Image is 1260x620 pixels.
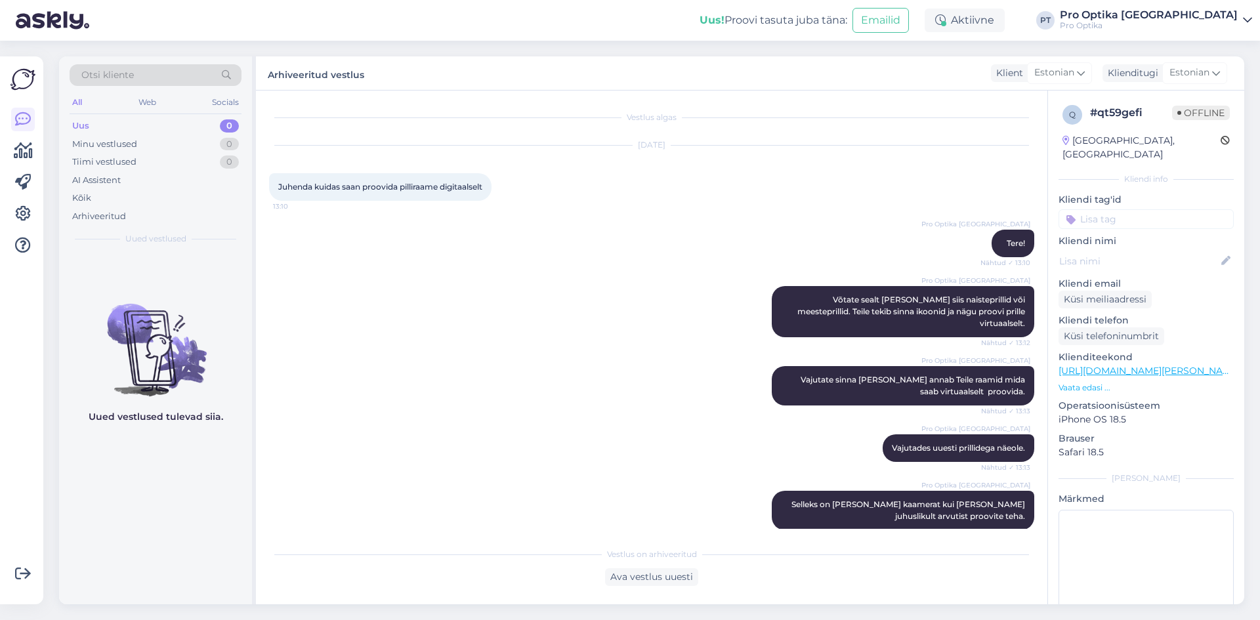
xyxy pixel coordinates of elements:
[1060,10,1238,20] div: Pro Optika [GEOGRAPHIC_DATA]
[981,406,1030,416] span: Nähtud ✓ 13:13
[220,119,239,133] div: 0
[991,66,1023,80] div: Klient
[700,14,724,26] b: Uus!
[797,295,1027,328] span: Võtate sealt [PERSON_NAME] siis naisteprillid või meesteprillid. Teile tekib sinna ikoonid ja näg...
[925,9,1005,32] div: Aktiivne
[921,356,1030,365] span: Pro Optika [GEOGRAPHIC_DATA]
[1059,382,1234,394] p: Vaata edasi ...
[220,138,239,151] div: 0
[1059,492,1234,506] p: Märkmed
[791,499,1027,521] span: Selleks on [PERSON_NAME] kaamerat kui [PERSON_NAME] juhuslikult arvutist proovite teha.
[1059,254,1219,268] input: Lisa nimi
[89,410,223,424] p: Uued vestlused tulevad siia.
[921,219,1030,229] span: Pro Optika [GEOGRAPHIC_DATA]
[921,480,1030,490] span: Pro Optika [GEOGRAPHIC_DATA]
[605,568,698,586] div: Ava vestlus uuesti
[209,94,241,111] div: Socials
[72,174,121,187] div: AI Assistent
[72,210,126,223] div: Arhiveeritud
[981,338,1030,348] span: Nähtud ✓ 13:12
[1059,432,1234,445] p: Brauser
[1036,11,1055,30] div: PT
[269,112,1034,123] div: Vestlus algas
[1059,413,1234,426] p: iPhone OS 18.5
[72,192,91,205] div: Kõik
[1172,106,1230,120] span: Offline
[220,155,239,169] div: 0
[125,233,186,245] span: Uued vestlused
[1090,105,1172,121] div: # qt59gefi
[1059,291,1152,308] div: Küsi meiliaadressi
[1102,66,1158,80] div: Klienditugi
[1060,10,1252,31] a: Pro Optika [GEOGRAPHIC_DATA]Pro Optika
[700,12,847,28] div: Proovi tasuta juba täna:
[1059,234,1234,248] p: Kliendi nimi
[607,548,697,560] span: Vestlus on arhiveeritud
[268,64,364,82] label: Arhiveeritud vestlus
[278,182,482,192] span: Juhenda kuidas saan proovida pilliraame digitaalselt
[852,8,909,33] button: Emailid
[269,139,1034,151] div: [DATE]
[1059,277,1234,291] p: Kliendi email
[1059,445,1234,459] p: Safari 18.5
[72,138,137,151] div: Minu vestlused
[1062,134,1221,161] div: [GEOGRAPHIC_DATA], [GEOGRAPHIC_DATA]
[1059,327,1164,345] div: Küsi telefoninumbrit
[72,119,89,133] div: Uus
[892,443,1025,453] span: Vajutades uuesti prillidega näeole.
[72,155,136,169] div: Tiimi vestlused
[1059,472,1234,484] div: [PERSON_NAME]
[136,94,159,111] div: Web
[921,276,1030,285] span: Pro Optika [GEOGRAPHIC_DATA]
[1059,399,1234,413] p: Operatsioonisüsteem
[10,67,35,92] img: Askly Logo
[1059,365,1240,377] a: [URL][DOMAIN_NAME][PERSON_NAME]
[980,258,1030,268] span: Nähtud ✓ 13:10
[801,375,1027,396] span: Vajutate sinna [PERSON_NAME] annab Teile raamid mida saab virtuaalselt proovida.
[1034,66,1074,80] span: Estonian
[1059,173,1234,185] div: Kliendi info
[59,280,252,398] img: No chats
[273,201,322,211] span: 13:10
[81,68,134,82] span: Otsi kliente
[1069,110,1076,119] span: q
[1059,209,1234,229] input: Lisa tag
[70,94,85,111] div: All
[1060,20,1238,31] div: Pro Optika
[1007,238,1025,248] span: Tere!
[1059,350,1234,364] p: Klienditeekond
[1059,314,1234,327] p: Kliendi telefon
[1169,66,1209,80] span: Estonian
[921,424,1030,434] span: Pro Optika [GEOGRAPHIC_DATA]
[1059,193,1234,207] p: Kliendi tag'id
[981,463,1030,472] span: Nähtud ✓ 13:13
